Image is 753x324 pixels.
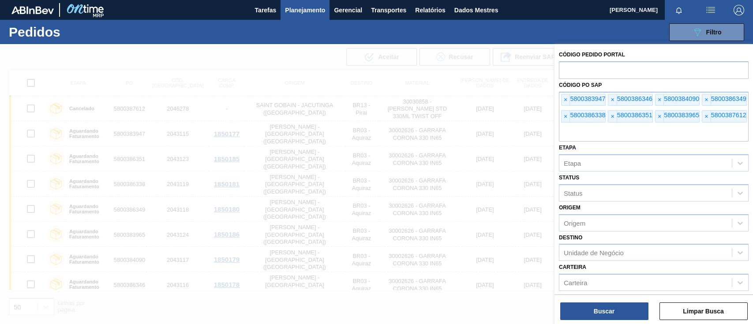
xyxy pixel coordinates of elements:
font: × [564,96,567,103]
font: Filtro [706,29,722,36]
font: Tarefas [255,7,277,14]
font: Relatórios [415,7,445,14]
font: Status [564,189,583,197]
font: × [611,113,614,120]
font: Pedidos [9,25,60,39]
button: Notificações [665,4,693,16]
font: Origem [564,219,585,227]
font: 5800383965 [664,112,699,119]
font: Dados Mestres [454,7,498,14]
font: 5800384090 [664,95,699,102]
font: Origem [559,205,581,211]
font: 5800386351 [617,112,652,119]
font: Código PO SAP [559,82,602,88]
font: × [658,113,661,120]
font: Status [559,175,579,181]
font: Transportes [371,7,406,14]
font: 5800383947 [570,95,605,102]
img: ações do usuário [705,5,716,15]
font: × [704,96,708,103]
font: 5800387612 [711,112,746,119]
font: 5800386346 [617,95,652,102]
font: × [611,96,614,103]
font: × [704,113,708,120]
font: Planejamento [285,7,325,14]
font: 5800386349 [711,95,746,102]
button: Filtro [669,23,744,41]
font: [PERSON_NAME] [610,7,658,13]
font: Etapa [564,160,581,167]
font: Unidade de Negócio [564,249,624,257]
img: TNhmsLtSVTkK8tSr43FrP2fwEKptu5GPRR3wAAAABJRU5ErkJggg== [11,6,54,14]
font: Etapa [559,145,576,151]
font: Código Pedido Portal [559,52,625,58]
font: × [658,96,661,103]
font: Carteira [559,264,586,270]
font: 5800386338 [570,112,605,119]
img: Sair [734,5,744,15]
font: Destino [559,235,582,241]
font: × [564,113,567,120]
font: Gerencial [334,7,362,14]
font: Carteira [564,279,587,287]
